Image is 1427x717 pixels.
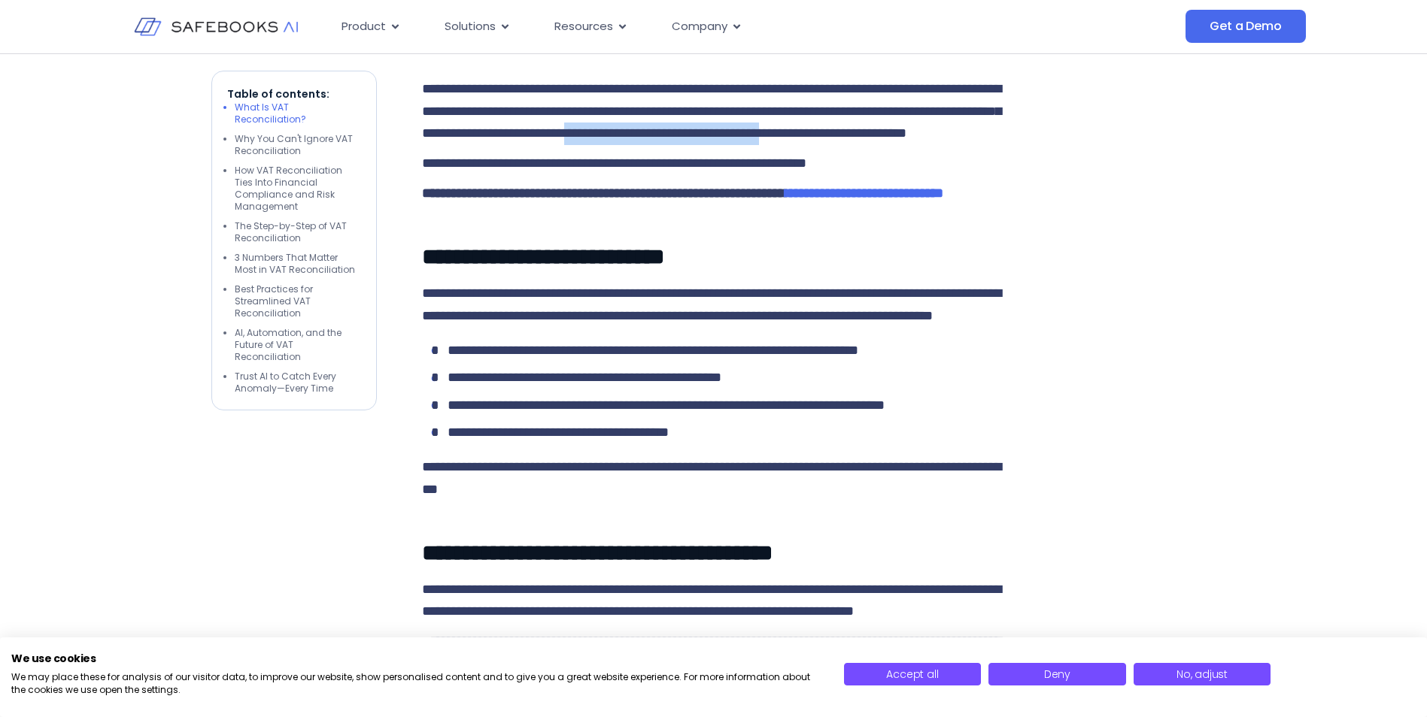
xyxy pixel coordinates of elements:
span: Resources [554,18,613,35]
li: Why You Can't Ignore VAT Reconciliation [235,133,361,157]
li: What Is VAT Reconciliation? [235,101,361,126]
li: How VAT Reconciliation Ties Into Financial Compliance and Risk Management [235,165,361,213]
span: No, adjust [1177,667,1228,682]
a: Get a Demo [1186,10,1305,43]
span: Accept all [886,667,938,682]
span: Company [672,18,727,35]
p: We may place these for analysis of our visitor data, to improve our website, show personalised co... [11,671,821,697]
li: Best Practices for Streamlined VAT Reconciliation [235,283,361,319]
button: Accept all cookies [844,663,982,685]
button: Deny all cookies [988,663,1126,685]
div: Menu Toggle [329,12,1035,41]
li: 3 Numbers That Matter Most in VAT Reconciliation [235,252,361,276]
span: Solutions [445,18,496,35]
li: AI, Automation, and the Future of VAT Reconciliation [235,327,361,363]
button: Adjust cookie preferences [1134,663,1271,685]
span: Get a Demo [1210,19,1281,34]
h2: We use cookies [11,652,821,665]
nav: Menu [329,12,1035,41]
li: The Step-by-Step of VAT Reconciliation [235,220,361,244]
li: Trust AI to Catch Every Anomaly—Every Time [235,371,361,395]
p: Table of contents: [227,86,361,101]
span: Product [342,18,386,35]
span: Deny [1044,667,1070,682]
